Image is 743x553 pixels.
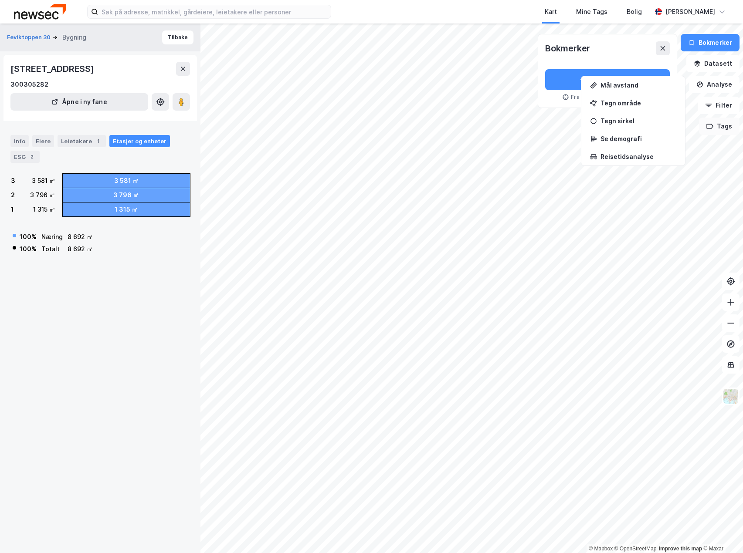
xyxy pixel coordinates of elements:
div: Kart [545,7,557,17]
button: Bokmerker [681,34,740,51]
button: Datasett [686,55,740,72]
div: Tegn sirkel [601,117,676,125]
div: 8 692 ㎡ [68,244,93,254]
button: Tilbake [162,30,193,44]
div: [STREET_ADDRESS] [10,62,96,76]
div: 2 [27,152,36,161]
div: 3 581 ㎡ [114,175,139,186]
div: Reisetidsanalyse [601,153,676,160]
div: Info [10,135,29,147]
button: Nytt bokmerke [545,69,670,90]
button: Åpne i ny fane [10,93,148,111]
div: 1 315 ㎡ [33,204,55,215]
img: newsec-logo.f6e21ccffca1b3a03d2d.png [14,4,66,19]
div: ESG [10,151,40,163]
img: Z [723,388,739,405]
div: 3 796 ㎡ [113,190,139,200]
div: 8 692 ㎡ [68,232,93,242]
div: Bokmerker [545,41,590,55]
div: 3 [11,175,15,186]
a: Improve this map [659,546,702,552]
div: Bygning [62,32,86,43]
button: Filter [698,97,740,114]
a: Mapbox [589,546,613,552]
div: 3 581 ㎡ [32,175,55,186]
div: Mine Tags [576,7,607,17]
iframe: Chat Widget [699,511,743,553]
div: Mål avstand [601,81,676,89]
div: 3 796 ㎡ [30,190,55,200]
div: 100 % [20,232,37,242]
div: Tegn område [601,99,676,107]
div: Etasjer og enheter [113,137,166,145]
div: Fra din nåværende kartvisning [545,94,670,101]
div: 1 [94,137,102,145]
div: Eiere [32,135,54,147]
div: Næring [41,232,63,242]
input: Søk på adresse, matrikkel, gårdeiere, leietakere eller personer [98,5,331,18]
a: OpenStreetMap [614,546,657,552]
div: Kontrollprogram for chat [699,511,743,553]
div: 100 % [20,244,37,254]
div: 300305282 [10,79,48,90]
div: 1 315 ㎡ [115,204,138,215]
div: Bolig [627,7,642,17]
button: Analyse [689,76,740,93]
button: Tags [699,118,740,135]
div: 2 [11,190,15,200]
div: Totalt [41,244,63,254]
div: 1 [11,204,14,215]
button: Feviktoppen 30 [7,33,52,42]
div: [PERSON_NAME] [665,7,715,17]
div: Leietakere [58,135,106,147]
div: Se demografi [601,135,676,142]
